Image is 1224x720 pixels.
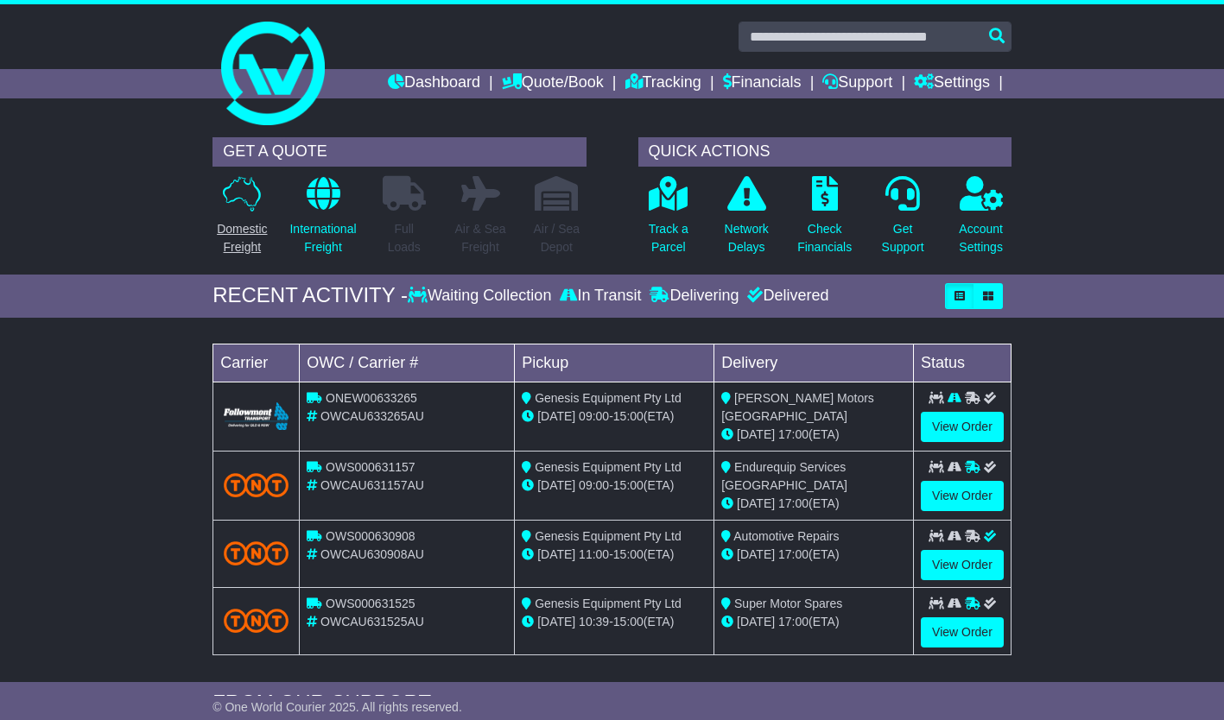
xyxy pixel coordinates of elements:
[737,615,775,628] span: [DATE]
[522,407,707,426] div: - (ETA)
[613,547,644,561] span: 15:00
[454,220,505,256] p: Air & Sea Freight
[648,175,689,266] a: Track aParcel
[734,597,842,610] span: Super Motor Spares
[921,617,1004,647] a: View Order
[555,287,645,306] div: In Transit
[721,426,906,444] div: (ETA)
[326,597,415,610] span: OWS000631525
[212,283,408,308] div: RECENT ACTIVITY -
[778,496,809,510] span: 17:00
[212,700,462,714] span: © One World Courier 2025. All rights reserved.
[522,546,707,564] div: - (ETA)
[502,69,604,98] a: Quote/Book
[535,391,682,405] span: Genesis Equipment Pty Ltd
[743,287,828,306] div: Delivered
[613,615,644,628] span: 15:00
[613,409,644,423] span: 15:00
[778,615,809,628] span: 17:00
[212,137,586,167] div: GET A QUOTE
[522,477,707,495] div: - (ETA)
[533,220,580,256] p: Air / Sea Depot
[216,175,268,266] a: DomesticFreight
[537,547,575,561] span: [DATE]
[383,220,426,256] p: Full Loads
[537,615,575,628] span: [DATE]
[958,175,1004,266] a: AccountSettings
[537,478,575,492] span: [DATE]
[914,344,1012,382] td: Status
[289,175,357,266] a: InternationalFreight
[388,69,480,98] a: Dashboard
[721,495,906,513] div: (ETA)
[224,541,289,565] img: TNT_Domestic.png
[320,615,424,628] span: OWCAU631525AU
[326,529,415,543] span: OWS000630908
[721,460,847,492] span: Endurequip Services [GEOGRAPHIC_DATA]
[579,409,609,423] span: 09:00
[638,137,1012,167] div: QUICK ACTIONS
[714,344,914,382] td: Delivery
[649,220,688,256] p: Track a Parcel
[778,427,809,441] span: 17:00
[522,613,707,631] div: - (ETA)
[737,547,775,561] span: [DATE]
[625,69,701,98] a: Tracking
[881,175,925,266] a: GetSupport
[921,550,1004,580] a: View Order
[737,427,775,441] span: [DATE]
[579,478,609,492] span: 09:00
[535,460,682,474] span: Genesis Equipment Pty Ltd
[224,609,289,632] img: TNT_Domestic.png
[579,615,609,628] span: 10:39
[217,220,267,256] p: Domestic Freight
[613,478,644,492] span: 15:00
[320,478,424,492] span: OWCAU631157AU
[724,175,770,266] a: NetworkDelays
[959,220,1003,256] p: Account Settings
[300,344,515,382] td: OWC / Carrier #
[778,547,809,561] span: 17:00
[721,613,906,631] div: (ETA)
[289,220,356,256] p: International Freight
[326,460,415,474] span: OWS000631157
[914,69,990,98] a: Settings
[723,69,802,98] a: Financials
[213,344,300,382] td: Carrier
[320,547,424,561] span: OWCAU630908AU
[224,473,289,496] img: TNT_Domestic.png
[921,481,1004,511] a: View Order
[882,220,924,256] p: Get Support
[224,402,289,431] img: Followmont_Transport.png
[822,69,892,98] a: Support
[579,547,609,561] span: 11:00
[537,409,575,423] span: [DATE]
[721,391,874,423] span: [PERSON_NAME] Motors [GEOGRAPHIC_DATA]
[721,546,906,564] div: (ETA)
[535,597,682,610] span: Genesis Equipment Pty Ltd
[212,691,1012,716] div: FROM OUR SUPPORT
[797,220,852,256] p: Check Financials
[921,412,1004,442] a: View Order
[733,529,839,543] span: Automotive Repairs
[725,220,769,256] p: Network Delays
[535,529,682,543] span: Genesis Equipment Pty Ltd
[326,391,417,405] span: ONEW00633265
[737,496,775,510] span: [DATE]
[515,344,714,382] td: Pickup
[320,409,424,423] span: OWCAU633265AU
[645,287,743,306] div: Delivering
[796,175,853,266] a: CheckFinancials
[408,287,555,306] div: Waiting Collection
